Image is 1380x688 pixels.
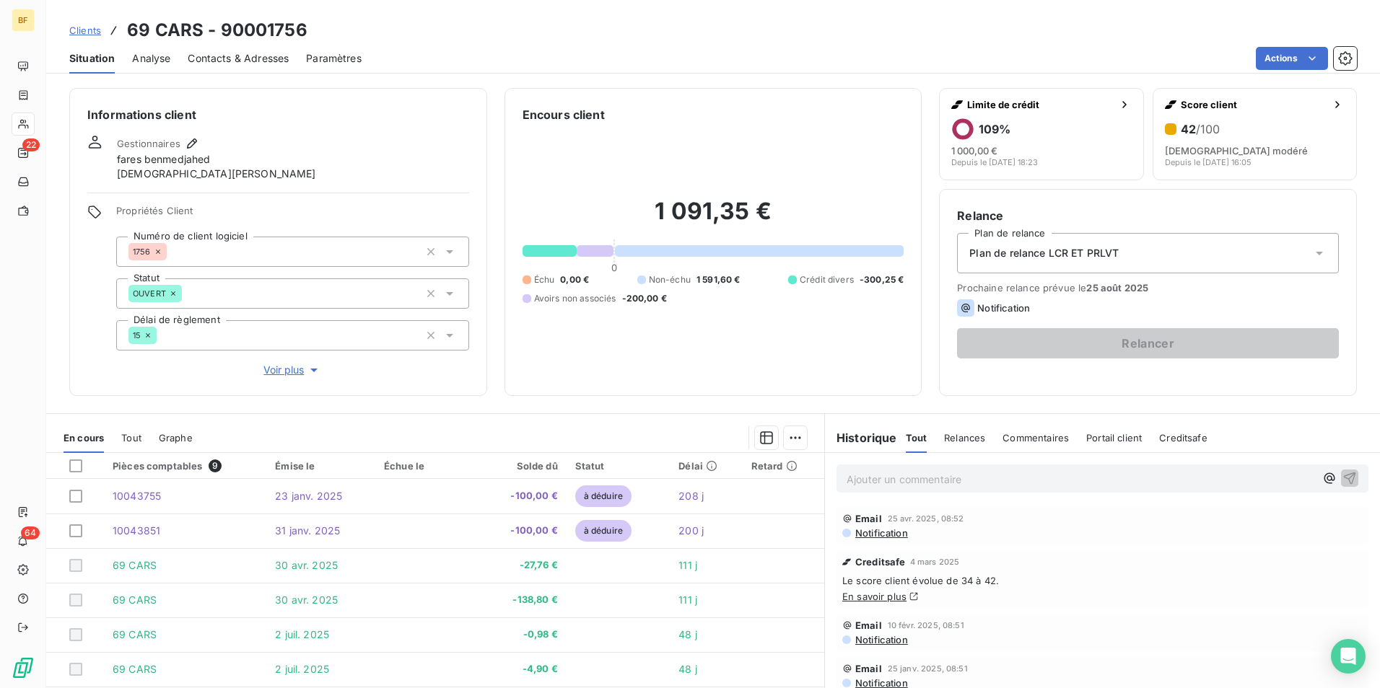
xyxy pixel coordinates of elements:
[910,557,960,566] span: 4 mars 2025
[969,246,1119,260] span: Plan de relance LCR ET PRLVT
[113,490,161,502] span: 10043755
[534,273,555,286] span: Échu
[678,559,697,571] span: 111 j
[116,362,469,378] button: Voir plus
[69,51,115,66] span: Situation
[1159,432,1207,444] span: Creditsafe
[492,593,557,607] span: -138,80 €
[113,459,258,472] div: Pièces comptables
[275,460,367,472] div: Émise le
[69,25,101,36] span: Clients
[951,145,997,156] span: 1 000,00 €
[113,628,157,640] span: 69 CARS
[64,432,104,444] span: En cours
[575,485,632,507] span: à déduire
[275,524,340,537] span: 31 janv. 2025
[855,663,882,674] span: Email
[209,459,222,472] span: 9
[523,106,605,123] h6: Encours client
[275,628,329,640] span: 2 juil. 2025
[854,634,908,645] span: Notification
[678,628,697,640] span: 48 j
[560,273,589,286] span: 0,00 €
[113,559,157,571] span: 69 CARS
[888,664,968,673] span: 25 janv. 2025, 08:51
[939,88,1143,180] button: Limite de crédit109%1 000,00 €Depuis le [DATE] 18:23
[957,328,1339,358] button: Relancer
[622,292,667,305] span: -200,00 €
[12,141,34,164] a: 22
[182,287,193,300] input: Ajouter une valeur
[492,662,557,676] span: -4,90 €
[121,432,141,444] span: Tout
[1086,432,1142,444] span: Portail client
[113,524,160,537] span: 10043851
[21,526,40,539] span: 64
[678,490,704,502] span: 208 j
[855,556,906,568] span: Creditsafe
[825,429,897,446] h6: Historique
[133,247,151,256] span: 1756
[678,594,697,606] span: 111 j
[957,207,1339,224] h6: Relance
[977,302,1030,314] span: Notification
[1165,158,1252,167] span: Depuis le [DATE] 16:05
[1181,122,1220,136] h6: 42
[855,513,882,524] span: Email
[1003,432,1069,444] span: Commentaires
[492,489,557,503] span: -100,00 €
[117,152,211,167] span: fares benmedjahed
[1165,145,1308,156] span: [DEMOGRAPHIC_DATA] modéré
[132,51,170,66] span: Analyse
[159,432,193,444] span: Graphe
[133,331,141,340] span: 15
[611,262,617,273] span: 0
[127,17,307,43] h3: 69 CARS - 90001756
[1331,639,1366,674] div: Open Intercom Messenger
[1153,88,1357,180] button: Score client42/100[DEMOGRAPHIC_DATA] modéréDepuis le [DATE] 16:05
[860,273,904,286] span: -300,25 €
[800,273,854,286] span: Crédit divers
[306,51,362,66] span: Paramètres
[888,621,964,630] span: 10 févr. 2025, 08:51
[888,514,964,523] span: 25 avr. 2025, 08:52
[696,273,741,286] span: 1 591,60 €
[957,282,1339,294] span: Prochaine relance prévue le
[842,591,907,602] a: En savoir plus
[492,627,557,642] span: -0,98 €
[1196,122,1220,136] span: /100
[1256,47,1328,70] button: Actions
[116,205,469,225] span: Propriétés Client
[534,292,616,305] span: Avoirs non associés
[113,594,157,606] span: 69 CARS
[275,594,338,606] span: 30 avr. 2025
[751,460,816,472] div: Retard
[979,122,1010,136] h6: 109 %
[854,527,908,539] span: Notification
[12,9,35,32] div: BF
[678,460,733,472] div: Délai
[1086,282,1148,294] span: 25 août 2025
[842,575,1363,586] span: Le score client évolue de 34 à 42.
[1181,99,1326,110] span: Score client
[575,520,632,542] span: à déduire
[951,158,1038,167] span: Depuis le [DATE] 18:23
[492,524,557,538] span: -100,00 €
[906,432,927,444] span: Tout
[157,329,168,342] input: Ajouter une valeur
[492,460,557,472] div: Solde dû
[167,245,178,258] input: Ajouter une valeur
[22,138,40,151] span: 22
[523,197,904,240] h2: 1 091,35 €
[12,656,35,679] img: Logo LeanPay
[492,558,557,573] span: -27,76 €
[575,460,662,472] div: Statut
[275,559,338,571] span: 30 avr. 2025
[678,663,697,675] span: 48 j
[649,273,691,286] span: Non-échu
[87,106,469,123] h6: Informations client
[384,460,474,472] div: Échue le
[275,663,329,675] span: 2 juil. 2025
[188,51,289,66] span: Contacts & Adresses
[117,138,180,149] span: Gestionnaires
